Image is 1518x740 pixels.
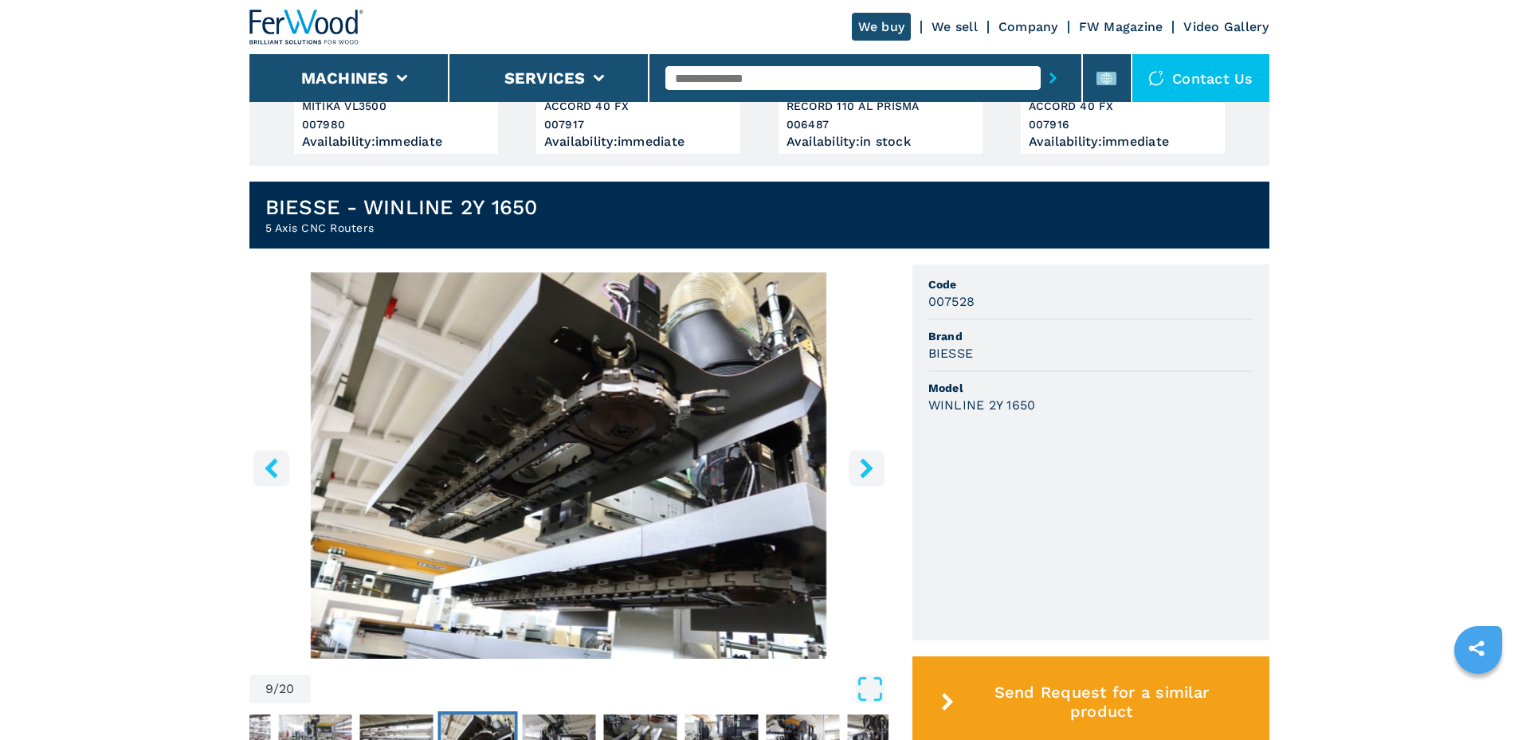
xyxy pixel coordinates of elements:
span: / [273,683,279,695]
a: Company [998,19,1058,34]
a: We buy [852,13,912,41]
img: Ferwood [249,10,364,45]
button: right-button [849,450,885,486]
span: 20 [279,683,295,695]
button: Machines [301,69,389,88]
h3: SCM ACCORD 40 FX 007917 [544,79,732,134]
iframe: Chat [1450,668,1506,728]
div: Go to Slide 9 [249,272,888,659]
div: Availability : immediate [1029,138,1217,146]
h3: WINLINE 2Y 1650 [928,396,1036,414]
button: Services [504,69,586,88]
span: Code [928,276,1253,292]
a: FW Magazine [1079,19,1163,34]
div: Availability : immediate [302,138,490,146]
h2: 5 Axis CNC Routers [265,220,538,236]
div: Availability : immediate [544,138,732,146]
button: submit-button [1041,60,1065,96]
a: We sell [932,19,978,34]
span: Model [928,380,1253,396]
a: sharethis [1457,628,1496,668]
button: left-button [253,450,289,486]
span: Brand [928,328,1253,344]
img: 5 Axis CNC Routers BIESSE WINLINE 2Y 1650 [249,272,888,659]
span: 9 [265,683,273,695]
a: Video Gallery [1183,19,1269,34]
div: Contact us [1132,54,1269,102]
div: Availability : in stock [786,138,975,146]
h3: BIESSE [928,344,974,362]
h3: SCM ACCORD 40 FX 007916 [1029,79,1217,134]
h3: SCM RECORD 110 AL PRISMA 006487 [786,79,975,134]
button: Open Fullscreen [315,675,885,703]
h3: 007528 [928,292,975,311]
h1: BIESSE - WINLINE 2Y 1650 [265,194,538,220]
h3: GREDA MITIKA VL3500 007980 [302,79,490,134]
span: Send Request for a similar product [960,683,1242,721]
img: Contact us [1148,70,1164,86]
